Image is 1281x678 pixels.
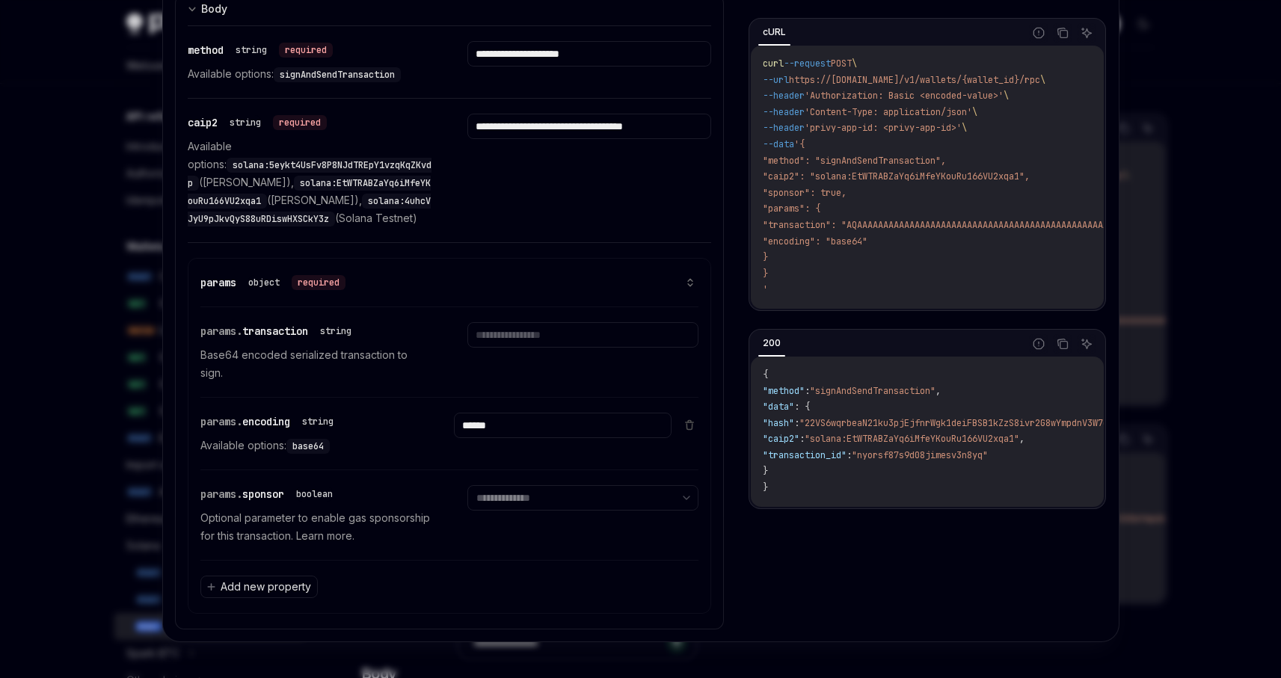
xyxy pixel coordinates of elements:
span: \ [852,58,857,70]
span: , [936,385,941,397]
span: } [763,251,768,263]
span: { [763,369,768,380]
div: params.sponsor [200,485,339,503]
span: --url [763,74,789,86]
span: \ [1040,74,1045,86]
div: cURL [758,23,790,41]
span: method [188,43,224,57]
button: Add new property [200,576,318,598]
button: Ask AI [1077,334,1096,354]
span: "sponsor": true, [763,187,847,199]
span: solana:EtWTRABZaYq6iMfeYKouRu166VU2xqa1 [188,177,431,207]
span: "method" [763,385,805,397]
span: "data" [763,401,794,413]
span: params. [200,415,242,428]
p: Base64 encoded serialized transaction to sign. [200,346,431,382]
div: params.encoding [200,413,340,431]
span: --request [784,58,831,70]
span: 'Authorization: Basic <encoded-value>' [805,90,1004,102]
button: Report incorrect code [1029,23,1048,43]
div: caip2 [188,114,327,132]
button: Report incorrect code [1029,334,1048,354]
p: Available options: ([PERSON_NAME]), ([PERSON_NAME]), (Solana Testnet) [188,138,431,227]
span: } [763,465,768,477]
div: params [200,274,345,292]
span: \ [1004,90,1009,102]
span: : [794,417,799,429]
span: 'Content-Type: application/json' [805,106,972,118]
div: required [292,275,345,290]
span: \ [962,122,967,134]
span: "signAndSendTransaction" [810,385,936,397]
span: --header [763,122,805,134]
span: curl [763,58,784,70]
span: } [763,481,768,493]
span: solana:5eykt4UsFv8P8NJdTREpY1vzqKqZKvdp [188,159,431,189]
span: "params": { [763,203,820,215]
span: "hash" [763,417,794,429]
span: 'privy-app-id: <privy-app-id>' [805,122,962,134]
span: signAndSendTransaction [280,69,395,81]
div: required [279,43,333,58]
span: "method": "signAndSendTransaction", [763,155,946,167]
span: https://[DOMAIN_NAME]/v1/wallets/{wallet_id}/rpc [789,74,1040,86]
p: Optional parameter to enable gas sponsorship for this transaction. Learn more. [200,509,431,545]
span: ' [763,283,768,295]
span: params [200,276,236,289]
span: \ [972,106,977,118]
button: Copy the contents from the code block [1053,23,1072,43]
span: "transaction_id" [763,449,847,461]
span: : { [794,401,810,413]
span: Add new property [221,579,311,594]
button: Ask AI [1077,23,1096,43]
span: POST [831,58,852,70]
span: , [1019,433,1025,445]
span: "22VS6wqrbeaN21ku3pjEjfnrWgk1deiFBSB1kZzS8ivr2G8wYmpdnV3W7oxpjFPGkt5bhvZvK1QBzuCfUPUYYFQq" [799,417,1271,429]
span: "encoding": "base64" [763,235,867,247]
div: params.transaction [200,322,357,340]
button: Copy the contents from the code block [1053,334,1072,354]
span: transaction [242,324,308,338]
div: required [273,115,327,130]
span: --header [763,90,805,102]
span: params. [200,324,242,338]
span: } [763,268,768,280]
span: caip2 [188,116,218,129]
p: Available options: [200,437,418,454]
span: encoding [242,415,290,428]
div: 200 [758,334,785,352]
span: "nyorsf87s9d08jimesv3n8yq" [852,449,988,461]
p: Available options: [188,65,431,83]
span: base64 [292,440,324,452]
span: : [847,449,852,461]
span: : [799,433,805,445]
span: "solana:EtWTRABZaYq6iMfeYKouRu166VU2xqa1" [805,433,1019,445]
span: params. [200,487,242,501]
div: method [188,41,333,59]
span: "caip2": "solana:EtWTRABZaYq6iMfeYKouRu166VU2xqa1", [763,170,1030,182]
span: --header [763,106,805,118]
span: : [805,385,810,397]
span: sponsor [242,487,284,501]
span: "caip2" [763,433,799,445]
span: --data [763,138,794,150]
span: '{ [794,138,805,150]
